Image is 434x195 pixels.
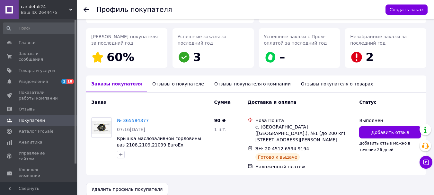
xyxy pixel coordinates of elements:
div: Нова Пошта [255,117,354,124]
span: Кошелек компании [19,167,59,179]
a: Крышка маслозаливной горловины ваз 2108,2109,21099 EuroEx [117,136,201,147]
span: ЭН: 20 4512 6594 9194 [255,146,309,151]
div: Готово к выдаче [255,153,300,161]
span: Управление сайтом [19,150,59,162]
span: Покупатели [19,118,45,123]
span: Главная [19,40,37,46]
span: Добавить отзыв можно в течение 26 дней [359,141,410,152]
span: Отзывы [19,106,36,112]
span: Добавить отзыв [371,129,409,136]
span: Уведомления [19,79,48,84]
span: Заказы и сообщения [19,51,59,62]
span: Заказ [91,100,106,105]
div: Вернуться назад [84,6,89,13]
span: Незабранные заказы за последний год [350,34,407,46]
span: Показатели работы компании [19,90,59,101]
h1: Профиль покупателя [96,6,172,13]
a: № 365584377 [117,118,149,123]
a: Фото товару [91,117,112,138]
div: Отзывы покупателя о компании [209,75,296,92]
span: Доставка и оплата [248,100,297,105]
span: 1 [61,79,66,84]
div: Наложенный платеж [255,164,354,170]
span: [PERSON_NAME] покупателя за последний год [91,34,158,46]
div: Заказы покупателя [86,75,147,92]
span: 18 [66,79,74,84]
div: с. [GEOGRAPHIC_DATA] ([GEOGRAPHIC_DATA].), №1 (до 200 кг): [STREET_ADDRESS][PERSON_NAME] [255,124,354,143]
span: 60% [107,50,134,64]
div: Ваш ID: 2644475 [21,10,77,15]
span: Каталог ProSale [19,129,53,134]
button: Добавить отзыв [359,126,421,138]
span: – [279,50,285,64]
span: 2 [366,50,374,64]
div: Выполнен [359,117,421,124]
span: Аналитика [19,139,42,145]
div: Отзывы о покупателе [147,75,209,92]
span: 3 [193,50,201,64]
span: Сумма [214,100,231,105]
div: Отзывы покупателя о товарах [296,75,378,92]
img: Фото товару [92,121,111,134]
span: car-detali24 [21,4,69,10]
span: 1 шт. [214,127,226,132]
input: Поиск [3,22,76,34]
span: Успешные заказы с Пром-оплатой за последний год [264,34,327,46]
span: 07:16[DATE] [117,127,145,132]
button: Создать заказ [385,4,428,15]
button: Чат с покупателем [420,156,432,169]
span: Статус [359,100,376,105]
span: 90 ₴ [214,118,226,123]
span: Успешные заказы за последний год [178,34,226,46]
span: Товары и услуги [19,68,55,74]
